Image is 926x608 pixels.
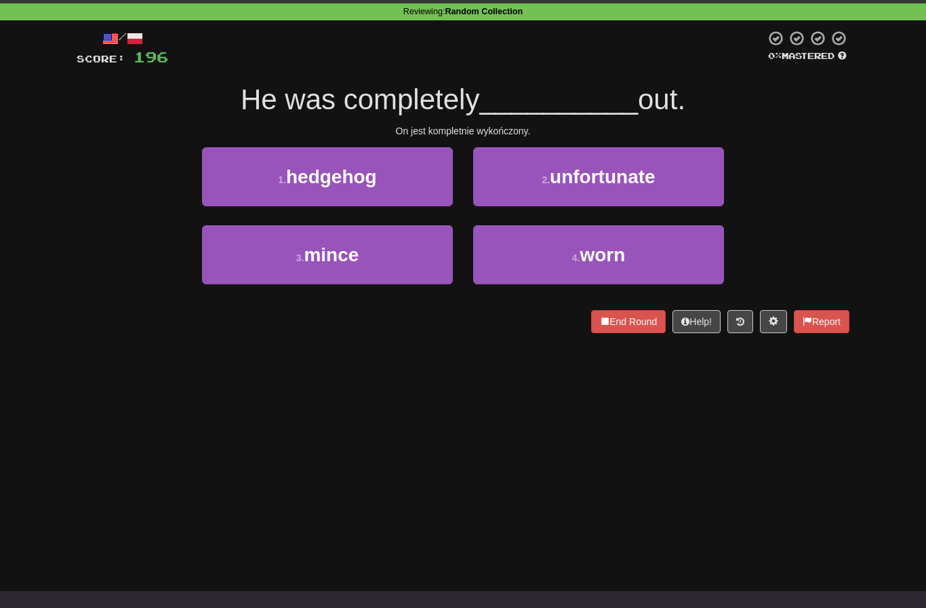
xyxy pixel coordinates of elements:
[572,252,580,263] small: 4 .
[768,50,782,61] span: 0 %
[77,53,125,64] span: Score:
[638,83,685,115] span: out.
[473,225,724,284] button: 4.worn
[542,174,550,185] small: 2 .
[445,7,523,16] strong: Random Collection
[278,174,286,185] small: 1 .
[479,83,638,115] span: __________
[580,244,625,265] span: worn
[241,83,479,115] span: He was completely
[202,147,453,206] button: 1.hedgehog
[134,48,168,65] span: 196
[286,166,377,187] span: hedgehog
[77,124,849,138] div: On jest kompletnie wykończony.
[77,30,168,47] div: /
[794,310,849,333] button: Report
[765,50,849,62] div: Mastered
[304,244,359,265] span: mince
[202,225,453,284] button: 3.mince
[296,252,304,263] small: 3 .
[550,166,656,187] span: unfortunate
[672,310,721,333] button: Help!
[473,147,724,206] button: 2.unfortunate
[591,310,666,333] button: End Round
[727,310,753,333] button: Round history (alt+y)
